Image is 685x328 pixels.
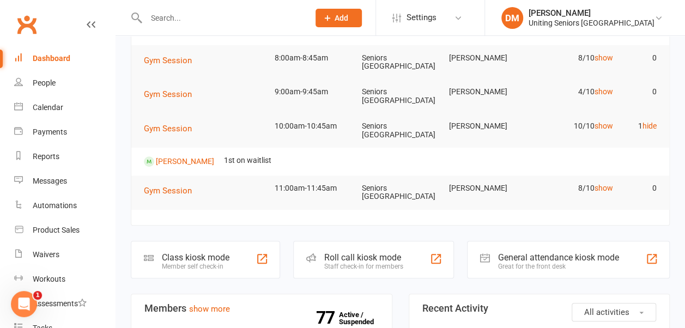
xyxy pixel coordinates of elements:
td: Seniors [GEOGRAPHIC_DATA] [357,113,444,148]
span: Gym Session [144,186,192,196]
td: 8:00am-8:45am [270,45,357,71]
td: Seniors [GEOGRAPHIC_DATA] [357,45,444,80]
td: Seniors [GEOGRAPHIC_DATA] [357,79,444,113]
div: Reports [33,152,59,161]
div: DM [501,7,523,29]
a: Automations [14,193,115,218]
td: 4/10 [531,79,618,105]
div: Payments [33,127,67,136]
td: 0 [618,45,662,71]
a: Reports [14,144,115,169]
a: Messages [14,169,115,193]
h3: Members [144,303,379,314]
button: Gym Session [144,122,199,135]
a: show [595,53,613,62]
div: Calendar [33,103,63,112]
a: Product Sales [14,218,115,242]
a: Assessments [14,291,115,316]
td: 0 [618,175,662,201]
a: Waivers [14,242,115,267]
td: Seniors [GEOGRAPHIC_DATA] [357,175,444,210]
div: Automations [33,201,77,210]
td: 10/10 [531,113,618,139]
div: Uniting Seniors [GEOGRAPHIC_DATA] [529,18,654,28]
a: hide [642,122,657,130]
div: Great for the front desk [498,263,619,270]
td: 8/10 [531,45,618,71]
a: People [14,71,115,95]
button: Gym Session [144,184,199,197]
span: 1 [33,291,42,300]
div: Assessments [33,299,87,308]
span: All activities [584,307,629,317]
span: Gym Session [144,56,192,65]
a: show [595,87,613,96]
a: show [595,122,613,130]
div: Class kiosk mode [162,252,229,263]
a: Clubworx [13,11,40,38]
a: Payments [14,120,115,144]
td: 11:00am-11:45am [270,175,357,201]
h3: Recent Activity [422,303,657,314]
div: General attendance kiosk mode [498,252,619,263]
span: Add [335,14,348,22]
button: Gym Session [144,88,199,101]
td: 0 [618,79,662,105]
td: [PERSON_NAME] [444,79,531,105]
strong: 77 [316,309,339,326]
div: Messages [33,177,67,185]
div: People [33,78,56,87]
a: [PERSON_NAME] [156,157,214,166]
td: [PERSON_NAME] [444,175,531,201]
button: Add [316,9,362,27]
td: [PERSON_NAME] [444,45,531,71]
a: Workouts [14,267,115,291]
td: 8/10 [531,175,618,201]
button: All activities [572,303,656,321]
div: Workouts [33,275,65,283]
div: Member self check-in [162,263,229,270]
a: show more [189,304,230,314]
input: Search... [143,10,301,26]
span: Settings [407,5,437,30]
button: Gym Session [144,54,199,67]
div: Staff check-in for members [324,263,403,270]
td: [PERSON_NAME] [444,113,531,139]
div: Dashboard [33,54,70,63]
a: Dashboard [14,46,115,71]
div: Roll call kiosk mode [324,252,403,263]
td: 9:00am-9:45am [270,79,357,105]
td: 1 [618,113,662,139]
span: Gym Session [144,124,192,133]
span: Gym Session [144,89,192,99]
div: Product Sales [33,226,80,234]
div: Waivers [33,250,59,259]
a: Calendar [14,95,115,120]
iframe: Intercom live chat [11,291,37,317]
td: 10:00am-10:45am [270,113,357,139]
td: 1st on waitlist [219,148,276,173]
a: show [595,184,613,192]
div: [PERSON_NAME] [529,8,654,18]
